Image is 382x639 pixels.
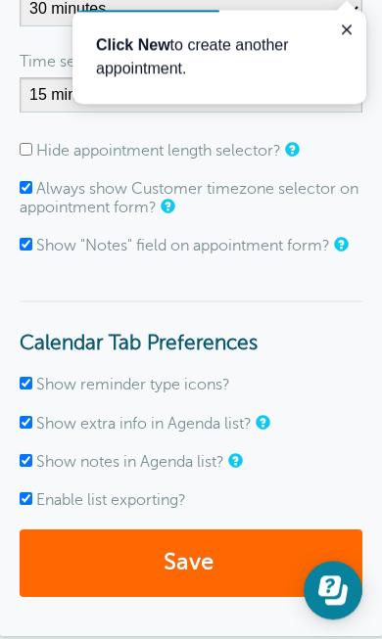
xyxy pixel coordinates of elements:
label: Show notes in Agenda list? [36,453,224,471]
label: Show "Notes" field on appointment form? [36,237,330,254]
label: Always show Customer timezone selector on appointment form? [20,180,358,216]
a: The customer timezone allows you to set a different local timezone for a customer, so their remin... [161,200,172,212]
a: These items will show: Service, Location, Label, and Customer Group. [256,416,267,429]
iframe: tooltip [72,10,366,104]
label: Enable list exporting? [36,491,186,509]
label: Time selector interval [20,46,173,77]
label: Hide appointment length selector? [36,142,281,160]
label: Show extra info in Agenda list? [36,415,252,433]
button: Save [20,529,362,597]
a: Notes are for internal use only, and are not visible to your clients. [334,238,346,251]
label: Show reminder type icons? [36,376,230,393]
a: Notes are for internal use only, and are not visible to your clients. [228,454,240,467]
h3: Calendar Tab Preferences [20,300,362,356]
a: If appointment length is not relevant to you, check this box to hide the length selector on the a... [285,143,297,156]
iframe: Resource center [304,561,362,619]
